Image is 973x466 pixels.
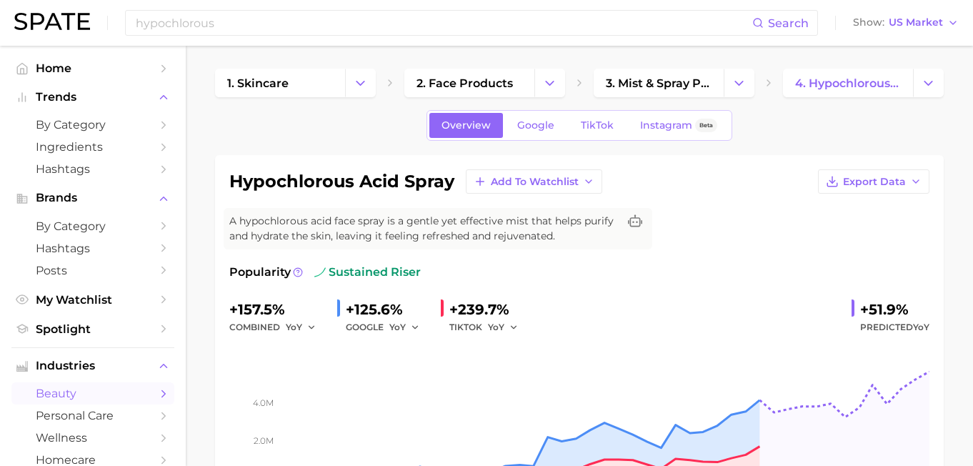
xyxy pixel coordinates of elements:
[860,319,929,336] span: Predicted
[36,140,150,154] span: Ingredients
[449,319,528,336] div: TIKTOK
[389,321,406,333] span: YoY
[416,76,513,90] span: 2. face products
[346,319,429,336] div: GOOGLE
[229,319,326,336] div: combined
[429,113,503,138] a: Overview
[36,61,150,75] span: Home
[36,409,150,422] span: personal care
[889,19,943,26] span: US Market
[11,114,174,136] a: by Category
[36,322,150,336] span: Spotlight
[286,321,302,333] span: YoY
[581,119,614,132] span: TikTok
[517,119,554,132] span: Google
[640,119,692,132] span: Instagram
[11,382,174,405] a: beauty
[215,69,345,97] a: 1. skincare
[36,219,150,233] span: by Category
[849,14,962,32] button: ShowUS Market
[606,76,712,90] span: 3. mist & spray products
[11,355,174,377] button: Industries
[795,76,901,90] span: 4. hypochlorous acid spray
[491,176,579,188] span: Add to Watchlist
[389,319,420,336] button: YoY
[594,69,724,97] a: 3. mist & spray products
[229,264,291,281] span: Popularity
[229,173,454,190] h1: hypochlorous acid spray
[11,86,174,108] button: Trends
[11,405,174,427] a: personal care
[134,11,752,35] input: Search here for a brand, industry, or ingredient
[286,319,316,336] button: YoY
[505,113,567,138] a: Google
[860,298,929,321] div: +51.9%
[227,76,289,90] span: 1. skincare
[229,214,618,244] span: A hypochlorous acid face spray is a gentle yet effective mist that helps purify and hydrate the s...
[628,113,729,138] a: InstagramBeta
[14,13,90,30] img: SPATE
[11,136,174,158] a: Ingredients
[11,289,174,311] a: My Watchlist
[36,293,150,307] span: My Watchlist
[11,318,174,340] a: Spotlight
[11,259,174,282] a: Posts
[768,16,809,30] span: Search
[36,264,150,277] span: Posts
[36,118,150,132] span: by Category
[11,158,174,180] a: Hashtags
[534,69,565,97] button: Change Category
[913,322,929,332] span: YoY
[36,431,150,445] span: wellness
[466,169,602,194] button: Add to Watchlist
[36,162,150,176] span: Hashtags
[913,69,944,97] button: Change Category
[36,242,150,255] span: Hashtags
[449,298,528,321] div: +239.7%
[314,264,421,281] span: sustained riser
[818,169,929,194] button: Export Data
[569,113,626,138] a: TikTok
[724,69,754,97] button: Change Category
[36,360,150,372] span: Industries
[843,176,906,188] span: Export Data
[699,119,713,132] span: Beta
[36,192,150,204] span: Brands
[346,298,429,321] div: +125.6%
[11,427,174,449] a: wellness
[441,119,491,132] span: Overview
[404,69,534,97] a: 2. face products
[11,237,174,259] a: Hashtags
[11,187,174,209] button: Brands
[11,215,174,237] a: by Category
[488,321,504,333] span: YoY
[783,69,913,97] a: 4. hypochlorous acid spray
[11,57,174,79] a: Home
[314,267,326,278] img: sustained riser
[488,319,519,336] button: YoY
[36,387,150,400] span: beauty
[853,19,884,26] span: Show
[36,91,150,104] span: Trends
[345,69,376,97] button: Change Category
[229,298,326,321] div: +157.5%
